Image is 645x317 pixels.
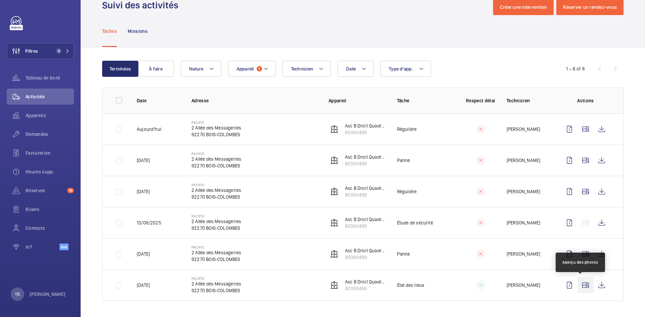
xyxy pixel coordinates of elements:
p: [PERSON_NAME] [507,219,540,226]
span: 19 [67,188,74,193]
p: Date [137,97,181,104]
p: 2 Allée des Messageries [191,187,241,194]
img: elevator.svg [330,156,338,164]
p: État des lieux [397,282,425,288]
p: Asc B Droit Quadruplex [345,216,386,223]
p: Régulière [397,126,417,133]
p: Régulière [397,188,417,195]
p: Appareil [329,97,386,104]
span: Facturation [26,150,74,156]
img: elevator.svg [330,281,338,289]
p: [DATE] [137,251,150,257]
p: 80390499 [345,192,386,198]
span: Type d'app. [389,66,413,71]
button: Filtres3 [7,43,74,59]
p: 92270 BOIS-COLOMBES [191,256,241,263]
p: 2 Allée des Messageries [191,280,241,287]
p: 80390499 [345,285,386,292]
p: [DATE] [137,282,150,288]
span: Contacts [26,225,74,231]
div: Aperçu des photos [562,259,598,265]
img: elevator.svg [330,125,338,133]
span: Tableau de bord [26,74,74,81]
div: 1 – 6 of 6 [566,65,585,72]
span: Filtres [25,48,38,54]
p: [DATE] [137,188,150,195]
p: [PERSON_NAME] [507,126,540,133]
span: Heures supp. [26,168,74,175]
p: Asc B Droit Quadruplex [345,154,386,160]
p: 2 Allée des Messageries [191,249,241,256]
p: Tâche [397,97,455,104]
p: YB [15,291,20,298]
span: 3 [56,48,61,54]
p: [PERSON_NAME] [507,157,540,164]
p: [PERSON_NAME] [507,251,540,257]
p: Pacific [191,152,241,156]
p: 2 Allée des Messageries [191,124,241,131]
p: 80390499 [345,160,386,167]
span: Appareils [26,112,74,119]
p: Étude de sécurité [397,219,433,226]
p: 80390499 [345,129,386,136]
p: Pacific [191,120,241,124]
p: 80390499 [345,223,386,229]
p: Actions [561,97,610,104]
p: 92270 BOIS-COLOMBES [191,225,241,231]
button: Appareil1 [228,61,276,77]
span: Date [346,66,356,71]
button: Terminées [102,61,138,77]
p: 92270 BOIS-COLOMBES [191,287,241,294]
p: Asc B Droit Quadruplex [345,185,386,192]
img: elevator.svg [330,250,338,258]
span: Demandes [26,131,74,138]
span: Bilans [26,206,74,213]
span: Appareil [236,66,254,71]
img: elevator.svg [330,188,338,196]
p: [PERSON_NAME] [507,188,540,195]
p: Asc B Droit Quadruplex [345,247,386,254]
p: 92270 BOIS-COLOMBES [191,194,241,200]
span: IoT [26,244,59,250]
p: Respect délai [466,97,496,104]
p: [PERSON_NAME] [507,282,540,288]
p: 2 Allée des Messageries [191,156,241,162]
span: Réserves [26,187,64,194]
button: Type d'app. [380,61,431,77]
p: Panne [397,251,410,257]
p: Pacific [191,214,241,218]
p: Pacific [191,183,241,187]
p: Asc B Droit Quadruplex [345,122,386,129]
p: Tâches [102,28,117,35]
p: 80390499 [345,254,386,261]
button: Nature [181,61,221,77]
p: Panne [397,157,410,164]
p: [DATE] [137,157,150,164]
p: Technicien [507,97,551,104]
span: Technicien [291,66,313,71]
span: Activités [26,93,74,100]
p: Asc B Droit Quadruplex [345,278,386,285]
p: Pacific [191,245,241,249]
img: elevator.svg [330,219,338,227]
p: Adresse [191,97,318,104]
p: Pacific [191,276,241,280]
button: Technicien [283,61,331,77]
button: À faire [138,61,174,77]
p: Aujourd'hui [137,126,162,133]
p: 92270 BOIS-COLOMBES [191,131,241,138]
p: 2 Allée des Messageries [191,218,241,225]
span: Beta [59,244,69,250]
p: 92270 BOIS-COLOMBES [191,162,241,169]
p: Missions [128,28,147,35]
p: 13/08/2025 [137,219,161,226]
button: Date [338,61,374,77]
span: 1 [257,66,262,71]
p: [PERSON_NAME] [30,291,66,298]
span: Nature [189,66,204,71]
